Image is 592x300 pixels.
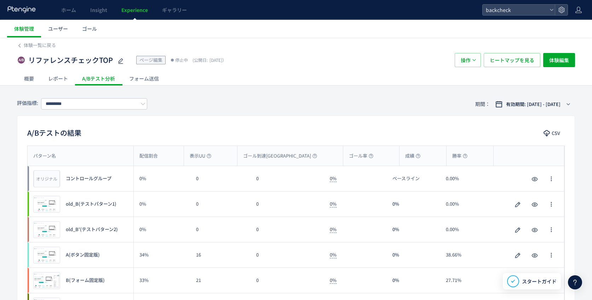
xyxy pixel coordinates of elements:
div: 0 [251,192,324,217]
div: 21 [190,268,251,293]
img: acb3c6a76691c7f712a66e64b068a1121741148758746.jpeg [34,222,60,238]
span: リファレンスチェックTOP [28,55,113,65]
span: ベースライン [392,175,420,182]
button: CSV [540,128,565,139]
img: acb3c6a76691c7f712a66e64b068a1121741148758743.jpeg [34,272,60,289]
div: 概要 [17,71,41,86]
span: 0% [392,277,399,284]
span: 0% [330,200,337,207]
div: 0% [134,217,190,242]
span: 0% [330,277,337,284]
div: 27.71% [440,268,494,293]
span: ホーム [61,6,76,13]
span: old_B(テストパターン1) [66,201,116,207]
span: CSV [552,128,560,139]
span: 0% [392,201,399,207]
span: 評価指標: [17,99,38,106]
span: Experience [121,6,148,13]
div: フォーム送信 [122,71,166,86]
div: 34% [134,242,190,267]
div: 0.00% [440,217,494,242]
div: 33% [134,268,190,293]
div: 38.66% [440,242,494,267]
span: ヒートマップを見る [490,53,534,67]
span: 体験管理 [14,25,34,32]
span: スタートガイド [522,278,557,285]
span: 0% [392,226,399,233]
span: 期間： [475,98,490,110]
div: 0 [251,217,324,242]
div: レポート [41,71,75,86]
h2: A/Bテストの結果 [27,127,81,139]
span: ユーザー [48,25,68,32]
span: [DATE]） [191,57,226,63]
div: 0 [251,268,324,293]
div: 0 [190,192,251,217]
span: 体験編集 [549,53,569,67]
div: オリジナル [34,170,60,187]
span: (公開日: [192,57,208,63]
div: A/Bテスト分析 [75,71,122,86]
span: 0% [392,252,399,258]
span: コントロールグループ [66,175,111,182]
div: 0% [134,166,190,191]
span: Insight [90,6,107,13]
div: 0 [251,242,324,267]
span: 有効期間: [DATE] - [DATE] [506,101,561,108]
span: 停止中 [175,57,188,64]
button: 有効期間: [DATE] - [DATE] [491,99,575,110]
div: 0.00% [440,192,494,217]
div: 0% [134,192,190,217]
button: 操作 [455,53,481,67]
span: 成績 [405,153,420,159]
span: 0% [330,226,337,233]
div: 0 [190,166,251,191]
span: backcheck [484,5,547,15]
button: ヒートマップを見る [484,53,540,67]
span: 体験一覧に戻る [24,42,56,48]
span: B(フォーム固定版) [66,277,105,284]
div: 0 [190,217,251,242]
span: ページ編集 [139,57,162,63]
span: 0% [330,251,337,258]
span: 0% [330,175,337,182]
button: 体験編集 [543,53,575,67]
img: acb3c6a76691c7f712a66e64b068a1121741148758745.jpeg [34,247,60,263]
span: 勝率 [452,153,467,159]
span: ゴール到達[GEOGRAPHIC_DATA] [243,153,317,159]
span: 操作 [461,53,471,67]
span: old_B'(テストパターン2) [66,226,118,233]
div: 16 [190,242,251,267]
span: ゴール [82,25,97,32]
div: 0 [251,166,324,191]
div: 0.00% [440,166,494,191]
span: 配信割合 [139,153,158,159]
span: ゴール率 [349,153,373,159]
img: acb3c6a76691c7f712a66e64b068a1121741148758739.jpeg [34,196,60,212]
span: ギャラリー [162,6,187,13]
span: パターン名 [33,153,56,159]
span: 表示UU [190,153,211,159]
span: A(ボタン固定版) [66,252,100,258]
